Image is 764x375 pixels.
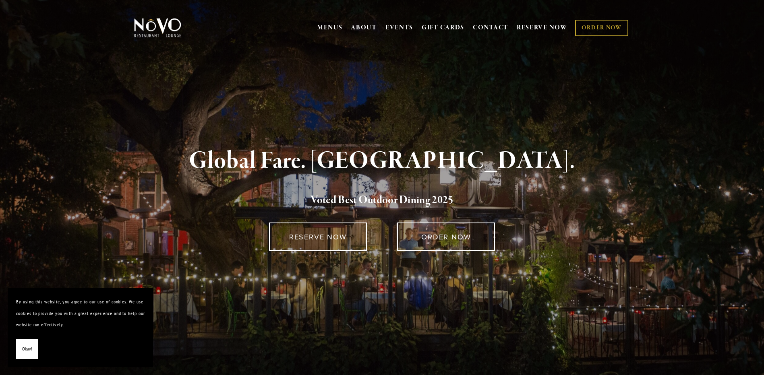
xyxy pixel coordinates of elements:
a: GIFT CARDS [422,20,464,35]
section: Cookie banner [8,288,153,367]
a: ABOUT [351,24,377,32]
a: ORDER NOW [397,223,495,251]
a: Voted Best Outdoor Dining 202 [311,193,448,208]
a: EVENTS [385,24,413,32]
a: MENUS [317,24,343,32]
a: ORDER NOW [575,20,628,36]
h2: 5 [147,192,617,209]
strong: Global Fare. [GEOGRAPHIC_DATA]. [189,146,575,176]
span: Okay! [22,343,32,355]
a: RESERVE NOW [269,223,367,251]
img: Novo Restaurant &amp; Lounge [133,18,183,38]
button: Okay! [16,339,38,359]
a: RESERVE NOW [517,20,567,35]
a: CONTACT [473,20,508,35]
p: By using this website, you agree to our use of cookies. We use cookies to provide you with a grea... [16,296,145,331]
